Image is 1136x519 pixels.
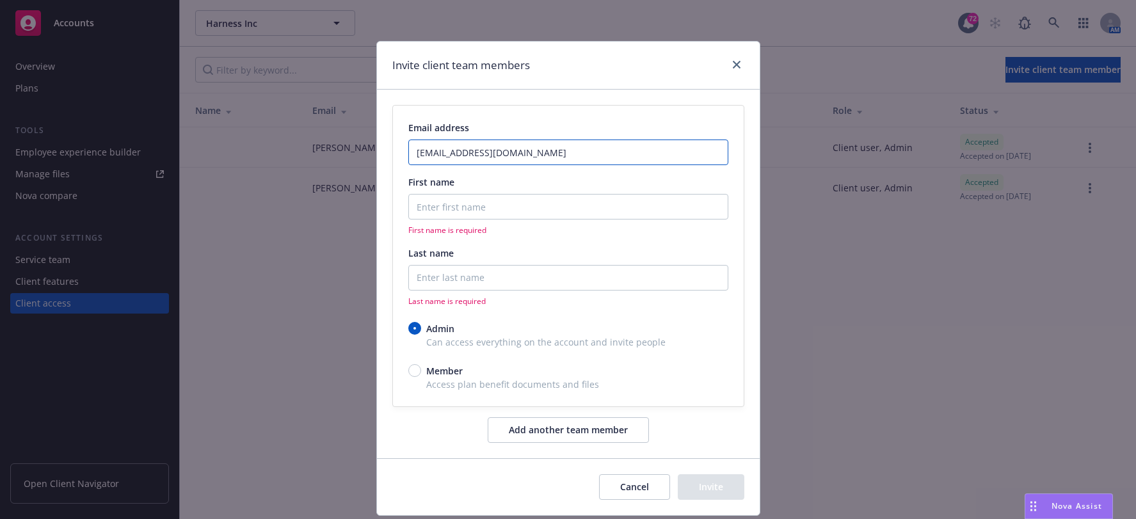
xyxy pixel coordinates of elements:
input: Admin [408,322,421,335]
span: Access plan benefit documents and files [408,378,728,391]
span: First name [408,176,454,188]
div: Drag to move [1025,494,1041,518]
span: Last name is required [408,296,728,307]
span: Admin [426,322,454,335]
input: Member [408,364,421,377]
input: Enter first name [408,194,728,220]
button: Cancel [599,474,670,500]
button: Add another team member [488,417,649,443]
a: close [729,57,744,72]
button: Nova Assist [1025,493,1113,519]
span: First name is required [408,225,728,236]
span: Member [426,364,463,378]
div: email [392,105,744,406]
span: Last name [408,247,454,259]
input: Enter last name [408,265,728,291]
span: Nova Assist [1052,500,1102,511]
h1: Invite client team members [392,57,530,74]
input: Enter an email address [408,140,728,165]
span: Can access everything on the account and invite people [408,335,728,349]
span: Email address [408,122,469,134]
